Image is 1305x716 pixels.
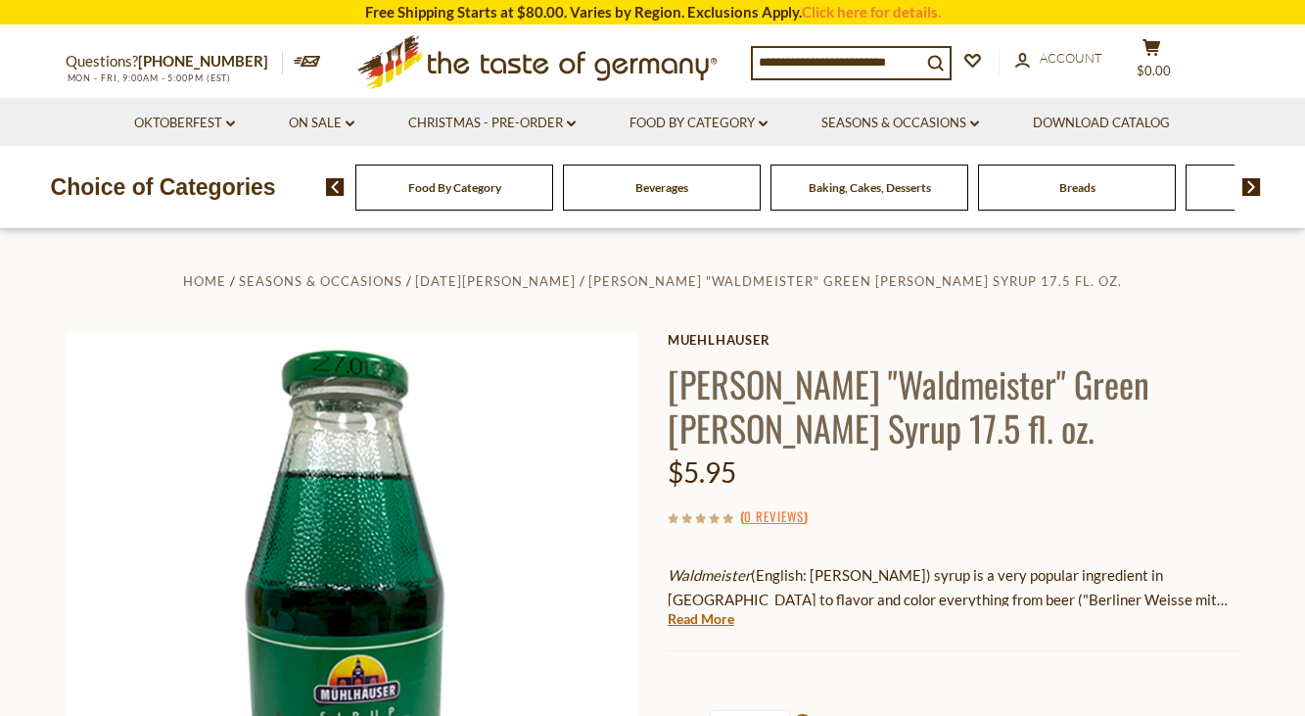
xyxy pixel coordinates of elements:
[744,506,804,528] a: 0 Reviews
[408,113,576,134] a: Christmas - PRE-ORDER
[668,609,734,629] a: Read More
[1123,38,1182,87] button: $0.00
[326,178,345,196] img: previous arrow
[138,52,268,70] a: [PHONE_NUMBER]
[66,49,283,74] p: Questions?
[668,563,1240,612] p: (English: [PERSON_NAME]) syrup is a very popular ingredient in [GEOGRAPHIC_DATA] to flavor and co...
[183,273,226,289] a: Home
[134,113,235,134] a: Oktoberfest
[1033,113,1170,134] a: Download Catalog
[821,113,979,134] a: Seasons & Occasions
[809,180,931,195] a: Baking, Cakes, Desserts
[1242,178,1261,196] img: next arrow
[289,113,354,134] a: On Sale
[1040,50,1102,66] span: Account
[802,3,941,21] a: Click here for details.
[1015,48,1102,70] a: Account
[66,72,232,83] span: MON - FRI, 9:00AM - 5:00PM (EST)
[740,506,808,526] span: ( )
[1137,63,1171,78] span: $0.00
[668,455,736,489] span: $5.95
[668,332,1240,348] a: Muehlhauser
[635,180,688,195] a: Beverages
[588,273,1122,289] a: [PERSON_NAME] "Waldmeister" Green [PERSON_NAME] Syrup 17.5 fl. oz.
[668,361,1240,450] h1: [PERSON_NAME] "Waldmeister" Green [PERSON_NAME] Syrup 17.5 fl. oz.
[1059,180,1095,195] a: Breads
[415,273,576,289] a: [DATE][PERSON_NAME]
[668,566,751,584] em: Waldmeister
[629,113,768,134] a: Food By Category
[239,273,402,289] a: Seasons & Occasions
[408,180,501,195] a: Food By Category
